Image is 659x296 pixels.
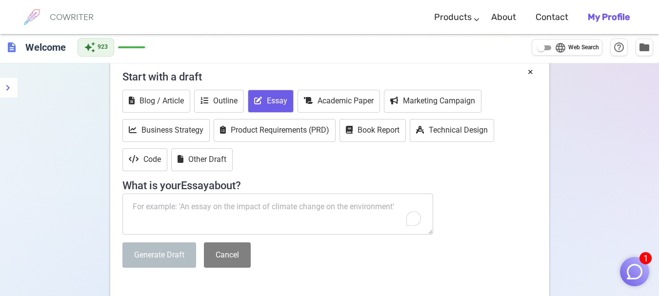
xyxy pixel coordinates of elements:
[639,41,650,53] span: folder
[122,174,537,192] h4: What is your Essay about?
[568,43,599,53] span: Web Search
[122,119,210,142] button: Business Strategy
[528,65,533,79] button: ×
[610,39,628,56] button: Help & Shortcuts
[6,41,18,53] span: description
[555,42,566,54] span: language
[248,90,294,113] button: Essay
[50,13,94,21] h6: COWRITER
[20,5,44,29] img: brand logo
[122,194,434,235] textarea: To enrich screen reader interactions, please activate Accessibility in Grammarly extension settings
[122,148,167,171] button: Code
[613,41,625,53] span: help_outline
[339,119,406,142] button: Book Report
[204,242,251,268] button: Cancel
[536,3,568,32] a: Contact
[491,3,516,32] a: About
[98,42,108,52] span: 923
[84,41,96,53] span: auto_awesome
[639,252,652,264] span: 1
[636,39,653,56] button: Manage Documents
[194,90,244,113] button: Outline
[384,90,481,113] button: Marketing Campaign
[625,262,644,281] img: Close chat
[434,3,472,32] a: Products
[588,3,630,32] a: My Profile
[21,38,70,57] h6: Click to edit title
[298,90,380,113] button: Academic Paper
[122,90,190,113] button: Blog / Article
[171,148,233,171] button: Other Draft
[214,119,336,142] button: Product Requirements (PRD)
[410,119,494,142] button: Technical Design
[588,12,630,22] b: My Profile
[122,242,196,268] button: Generate Draft
[620,257,649,286] button: 1
[122,65,537,88] h4: Start with a draft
